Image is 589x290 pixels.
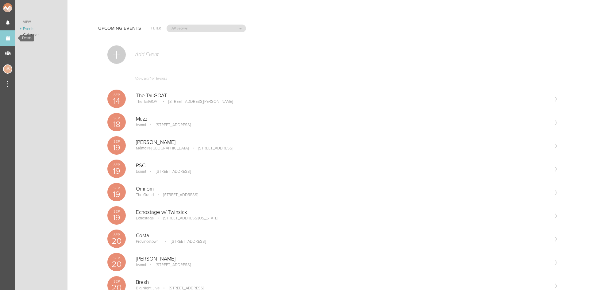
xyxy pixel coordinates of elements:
p: [STREET_ADDRESS][PERSON_NAME] [160,99,233,104]
p: bsmnt [136,122,146,127]
p: Echostage w/ Twinsick [136,209,549,215]
p: Omnom [136,186,549,192]
p: [STREET_ADDRESS] [190,146,233,151]
p: 14 [107,97,126,105]
p: [STREET_ADDRESS][US_STATE] [155,216,218,221]
p: [STREET_ADDRESS] [147,169,191,174]
p: Sep [107,93,126,97]
p: Muzz [136,116,549,122]
a: Calendar [15,32,67,38]
p: 19 [107,144,126,152]
a: View Earlier Events [107,73,558,87]
p: The TailGOAT [136,93,549,99]
p: Add Event [134,52,159,58]
p: Sep [107,210,126,213]
p: 20 [107,260,126,269]
p: 18 [107,120,126,129]
p: Sep [107,280,126,283]
p: [PERSON_NAME] [136,256,549,262]
a: View [15,18,67,26]
p: [STREET_ADDRESS] [155,192,198,197]
p: The TailGOAT [136,99,159,104]
a: Events [15,26,67,32]
p: [STREET_ADDRESS] [147,262,191,267]
p: Sep [107,140,126,143]
p: The Grand [136,192,154,197]
div: Jessica Smith [3,64,12,74]
h6: Filter [151,26,161,31]
p: 20 [107,237,126,245]
p: Sep [107,256,126,260]
p: Costa [136,233,549,239]
p: Sep [107,116,126,120]
p: 19 [107,167,126,175]
p: Sep [107,186,126,190]
p: bsmnt [136,262,146,267]
p: 19 [107,214,126,222]
h4: Upcoming Events [98,26,141,31]
p: [PERSON_NAME] [136,139,549,145]
p: Bresh [136,279,549,285]
p: 19 [107,190,126,199]
p: RSCL [136,163,549,169]
p: bsmnt [136,169,146,174]
p: Echostage [136,216,154,221]
p: [STREET_ADDRESS] [147,122,191,127]
p: [STREET_ADDRESS] [162,239,206,244]
p: Sep [107,233,126,237]
p: Provincetown II [136,239,161,244]
p: Sep [107,163,126,167]
p: Mémoire [GEOGRAPHIC_DATA] [136,146,189,151]
img: NOMAD [3,3,38,12]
